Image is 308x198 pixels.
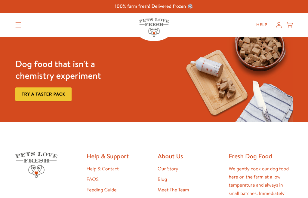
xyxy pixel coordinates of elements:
h2: Fresh Dog Food [229,152,292,160]
a: Blog [158,176,167,183]
a: Our Story [158,166,178,172]
a: Help & Contact [87,166,119,172]
img: Pets Love Fresh [15,152,57,178]
a: Meet The Team [158,187,189,193]
img: Fussy [180,37,293,122]
h2: Help & Support [87,152,150,160]
summary: Translation missing: en.sections.header.menu [11,17,26,32]
a: FAQS [87,176,99,183]
a: Feeding Guide [87,187,117,193]
h2: About Us [158,152,221,160]
h3: Dog food that isn't a chemistry experiment [15,58,128,81]
img: Pets Love Fresh [139,18,169,37]
a: Try a taster pack [15,87,72,101]
a: Help [251,19,272,31]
